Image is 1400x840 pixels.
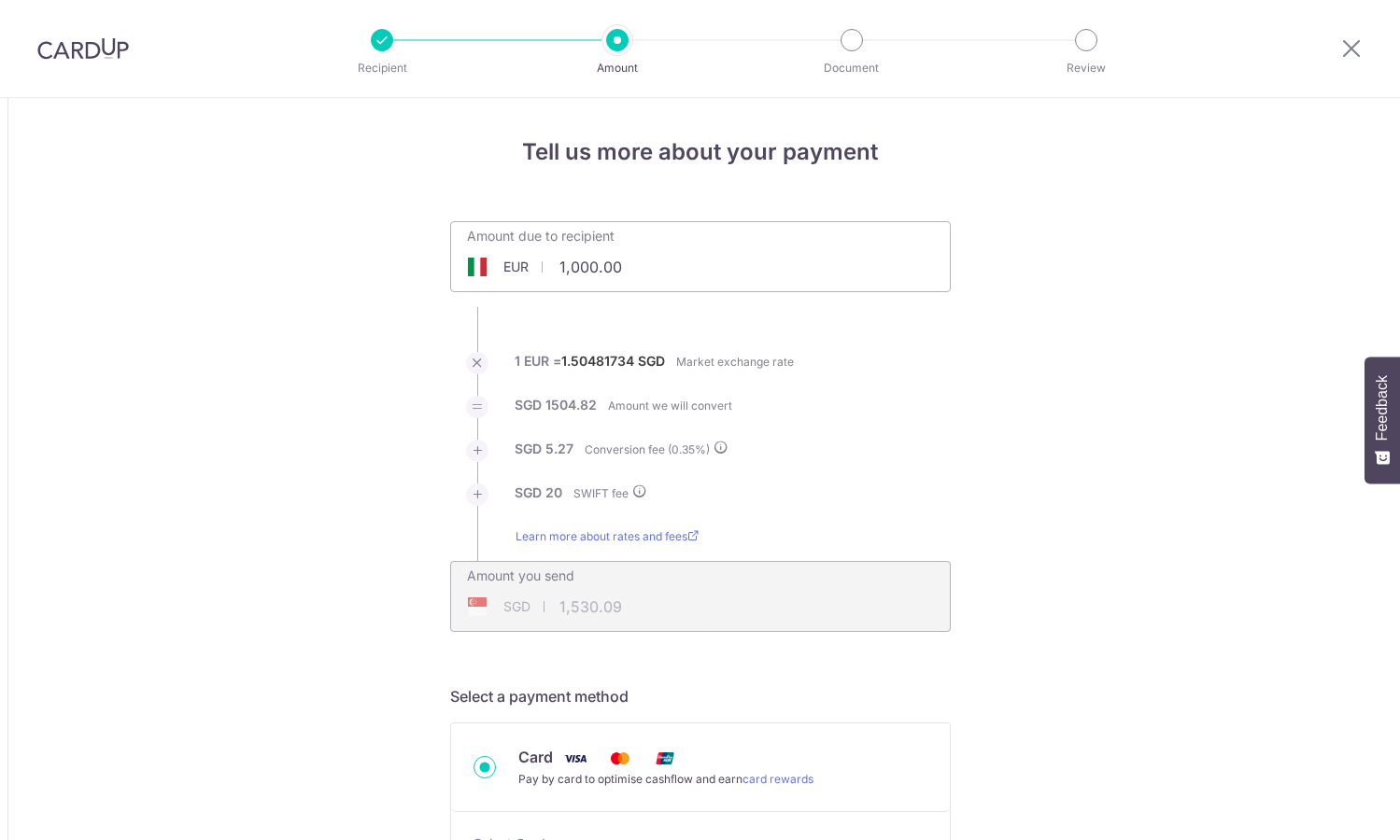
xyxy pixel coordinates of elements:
a: Learn more about rates and fees [516,527,699,561]
span: Card [518,748,553,766]
label: Market exchange rate [676,353,794,371]
label: 20 [545,483,562,502]
label: Amount due to recipient [467,227,615,245]
label: SGD [515,483,542,502]
label: Amount we will convert [608,397,732,415]
h5: Select a payment method [450,685,951,707]
img: Visa [557,747,594,770]
label: SGD [515,396,542,414]
h4: Tell us more about your payment [450,135,951,169]
a: card rewards [742,772,813,786]
p: Document [783,59,921,77]
img: CardUp [37,37,129,60]
p: Amount [548,59,686,77]
span: Feedback [1374,375,1391,441]
label: SWIFT fee [573,483,647,503]
label: Amount you send [467,567,574,585]
label: 1504.82 [545,396,597,414]
button: Feedback - Show survey [1365,357,1400,483]
div: Pay by card to optimise cashflow and earn [518,770,813,789]
div: Card Visa Mastercard Union Pay Pay by card to optimise cashflow and earncard rewards [474,746,927,789]
label: Conversion fee ( %) [585,440,728,459]
p: Review [1017,59,1155,77]
label: SGD [638,352,665,371]
iframe: Opens a widget where you can find more information [1280,784,1381,831]
span: SGD [503,597,530,616]
span: 0.35 [672,442,695,456]
img: Union Pay [646,747,684,770]
label: 1 EUR = [515,352,665,382]
label: 5.27 [545,440,573,458]
p: Recipient [313,59,451,77]
label: SGD [515,440,542,458]
span: EUR [503,258,529,276]
img: Mastercard [601,747,639,770]
label: 1.50481734 [561,352,634,371]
